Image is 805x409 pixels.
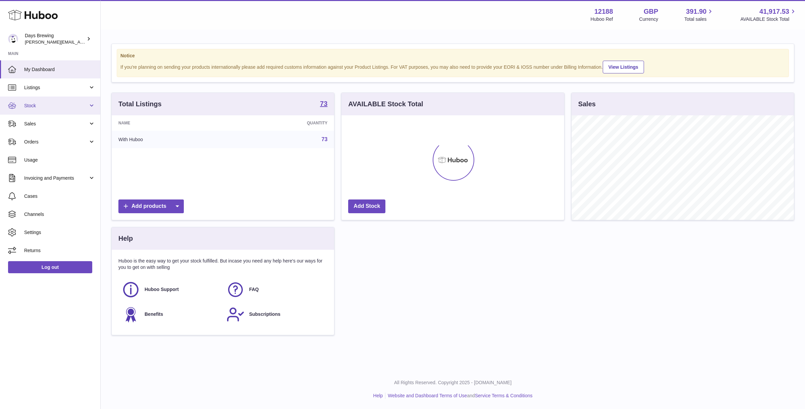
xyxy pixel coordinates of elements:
[24,157,95,163] span: Usage
[759,7,789,16] span: 41,917.53
[24,84,88,91] span: Listings
[388,393,467,398] a: Website and Dashboard Terms of Use
[594,7,613,16] strong: 12188
[24,247,95,254] span: Returns
[475,393,533,398] a: Service Terms & Conditions
[320,100,327,107] strong: 73
[684,7,714,22] a: 391.90 Total sales
[122,305,220,324] a: Benefits
[385,393,532,399] li: and
[112,131,229,148] td: With Huboo
[24,139,88,145] span: Orders
[322,136,328,142] a: 73
[591,16,613,22] div: Huboo Ref
[226,305,324,324] a: Subscriptions
[229,115,334,131] th: Quantity
[118,258,327,271] p: Huboo is the easy way to get your stock fulfilled. But incase you need any help here's our ways f...
[24,121,88,127] span: Sales
[24,175,88,181] span: Invoicing and Payments
[740,16,797,22] span: AVAILABLE Stock Total
[106,379,800,386] p: All Rights Reserved. Copyright 2025 - [DOMAIN_NAME]
[226,281,324,299] a: FAQ
[740,7,797,22] a: 41,917.53 AVAILABLE Stock Total
[8,34,18,44] img: greg@daysbrewing.com
[348,100,423,109] h3: AVAILABLE Stock Total
[249,286,259,293] span: FAQ
[684,16,714,22] span: Total sales
[320,100,327,108] a: 73
[24,193,95,199] span: Cases
[644,7,658,16] strong: GBP
[118,234,133,243] h3: Help
[8,261,92,273] a: Log out
[145,311,163,317] span: Benefits
[639,16,658,22] div: Currency
[24,211,95,218] span: Channels
[118,199,184,213] a: Add products
[118,100,162,109] h3: Total Listings
[24,103,88,109] span: Stock
[373,393,383,398] a: Help
[578,100,596,109] h3: Sales
[603,61,644,73] a: View Listings
[348,199,385,213] a: Add Stock
[120,60,785,73] div: If you're planning on sending your products internationally please add required customs informati...
[112,115,229,131] th: Name
[24,229,95,236] span: Settings
[122,281,220,299] a: Huboo Support
[25,39,135,45] span: [PERSON_NAME][EMAIL_ADDRESS][DOMAIN_NAME]
[24,66,95,73] span: My Dashboard
[120,53,785,59] strong: Notice
[249,311,280,317] span: Subscriptions
[686,7,706,16] span: 391.90
[25,33,85,45] div: Days Brewing
[145,286,179,293] span: Huboo Support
